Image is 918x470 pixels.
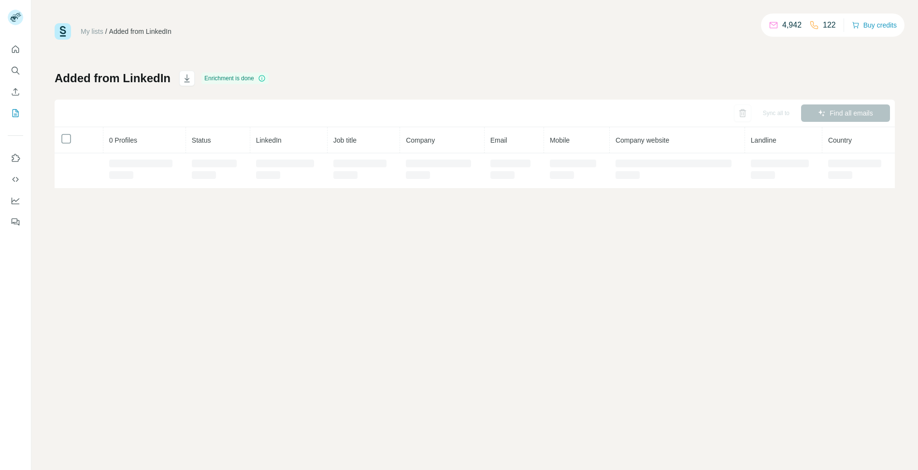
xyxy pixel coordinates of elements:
[8,171,23,188] button: Use Surfe API
[55,23,71,40] img: Surfe Logo
[192,136,211,144] span: Status
[256,136,282,144] span: LinkedIn
[550,136,570,144] span: Mobile
[406,136,435,144] span: Company
[8,149,23,167] button: Use Surfe on LinkedIn
[782,19,802,31] p: 4,942
[8,213,23,231] button: Feedback
[55,71,171,86] h1: Added from LinkedIn
[8,192,23,209] button: Dashboard
[616,136,669,144] span: Company website
[109,136,137,144] span: 0 Profiles
[8,104,23,122] button: My lists
[201,73,269,84] div: Enrichment is done
[823,19,836,31] p: 122
[828,136,852,144] span: Country
[8,62,23,79] button: Search
[751,136,776,144] span: Landline
[8,41,23,58] button: Quick start
[490,136,507,144] span: Email
[81,28,103,35] a: My lists
[105,27,107,36] li: /
[8,83,23,101] button: Enrich CSV
[852,18,897,32] button: Buy credits
[109,27,172,36] div: Added from LinkedIn
[333,136,357,144] span: Job title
